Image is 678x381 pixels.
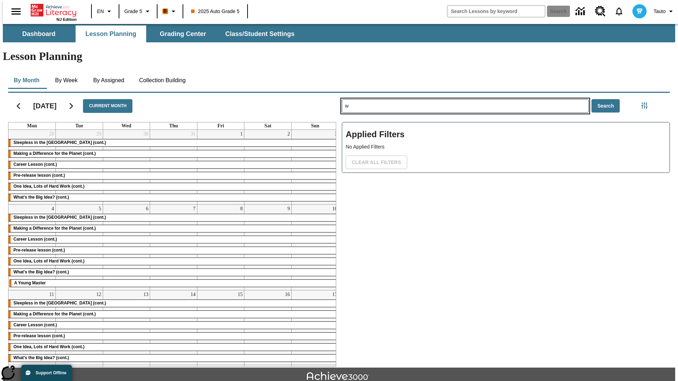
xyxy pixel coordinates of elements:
span: Making a Difference for the Planet (cont.) [13,226,96,231]
a: Friday [216,122,226,129]
a: August 5, 2025 [97,205,103,213]
button: Open side menu [6,1,26,22]
a: Saturday [263,122,273,129]
td: August 17, 2025 [291,290,339,365]
button: Select a new avatar [628,2,651,20]
td: July 29, 2025 [56,130,103,205]
span: What's the Big Idea? (cont.) [13,270,69,274]
span: Sleepless in the Animal Kingdom (cont.) [13,215,106,220]
button: Current Month [83,99,132,113]
a: July 29, 2025 [95,130,103,138]
span: Making a Difference for the Planet (cont.) [13,312,96,316]
a: August 3, 2025 [333,130,339,138]
span: Sleepless in the Animal Kingdom (cont.) [13,301,106,306]
a: July 31, 2025 [189,130,197,138]
div: Sleepless in the Animal Kingdom (cont.) [8,214,339,221]
td: August 4, 2025 [8,204,56,290]
a: August 9, 2025 [286,205,291,213]
div: Pre-release lesson (cont.) [8,172,339,179]
div: Pre-release lesson (cont.) [8,247,339,254]
div: A Young Master [9,280,338,287]
a: Notifications [610,2,628,20]
a: August 21, 2025 [189,365,197,374]
a: August 8, 2025 [239,205,244,213]
td: August 1, 2025 [197,130,244,205]
button: By Assigned [88,72,130,89]
td: August 7, 2025 [150,204,197,290]
span: Sleepless in the Animal Kingdom (cont.) [13,140,106,145]
td: August 12, 2025 [56,290,103,365]
td: August 5, 2025 [56,204,103,290]
span: One Idea, Lots of Hard Work (cont.) [13,184,84,189]
div: One Idea, Lots of Hard Work (cont.) [8,344,339,351]
div: SubNavbar [3,25,301,42]
td: August 8, 2025 [197,204,244,290]
a: Data Center [571,2,591,21]
a: July 28, 2025 [48,130,55,138]
span: B [163,7,167,16]
span: What's the Big Idea? (cont.) [13,195,69,200]
a: Tuesday [74,122,84,129]
a: August 1, 2025 [239,130,244,138]
div: What's the Big Idea? (cont.) [8,194,339,201]
a: Wednesday [120,122,132,129]
button: Class/Student Settings [220,25,300,42]
div: Career Lesson (cont.) [8,322,339,329]
a: Thursday [168,122,179,129]
span: Career Lesson (cont.) [13,237,57,242]
button: Collection Building [133,72,191,89]
td: August 14, 2025 [150,290,197,365]
a: August 14, 2025 [189,290,197,299]
button: Boost Class color is orange. Change class color [160,5,180,18]
a: August 11, 2025 [48,290,55,299]
span: Pre-release lesson (cont.) [13,173,65,178]
button: Profile/Settings [651,5,678,18]
a: August 23, 2025 [284,365,291,374]
div: Home [31,2,77,22]
input: search field [447,6,545,17]
td: August 3, 2025 [291,130,339,205]
div: Search [336,90,670,367]
td: July 31, 2025 [150,130,197,205]
span: What's the Big Idea? (cont.) [13,355,69,360]
div: Making a Difference for the Planet (cont.) [8,150,339,157]
span: Pre-release lesson (cont.) [13,333,65,338]
span: Pre-release lesson (cont.) [13,248,65,253]
img: avatar image [632,4,647,18]
a: August 16, 2025 [284,290,291,299]
button: By Week [49,72,84,89]
div: Applied Filters [342,122,670,173]
td: August 6, 2025 [103,204,150,290]
input: Search Lessons By Keyword [342,99,588,113]
div: Career Lesson (cont.) [8,161,339,168]
a: August 15, 2025 [236,290,244,299]
td: August 2, 2025 [244,130,292,205]
td: August 11, 2025 [8,290,56,365]
span: Career Lesson (cont.) [13,162,57,167]
p: No Applied Filters [346,143,666,151]
a: August 2, 2025 [286,130,291,138]
div: SubNavbar [3,24,675,42]
span: NJ Edition [56,17,77,22]
a: Home [31,3,77,17]
h2: [DATE] [33,102,56,110]
span: Tauto [654,8,666,15]
a: July 30, 2025 [142,130,150,138]
button: Language: EN, Select a language [94,5,117,18]
button: Filters Side menu [637,98,652,113]
button: By Month [8,72,45,89]
div: What's the Big Idea? (cont.) [8,355,339,362]
div: Sleepless in the Animal Kingdom (cont.) [8,139,339,146]
h2: Applied Filters [346,126,666,143]
h1: Lesson Planning [3,50,675,63]
td: August 16, 2025 [244,290,292,365]
div: What's the Big Idea? (cont.) [8,269,339,276]
button: Grade: Grade 5, Select a grade [121,5,155,18]
div: Career Lesson (cont.) [8,236,339,243]
a: August 24, 2025 [331,365,339,374]
a: Resource Center, Will open in new tab [591,2,610,21]
div: Sleepless in the Animal Kingdom (cont.) [8,300,339,307]
span: One Idea, Lots of Hard Work (cont.) [13,259,84,264]
a: August 4, 2025 [50,205,55,213]
a: August 13, 2025 [142,290,150,299]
